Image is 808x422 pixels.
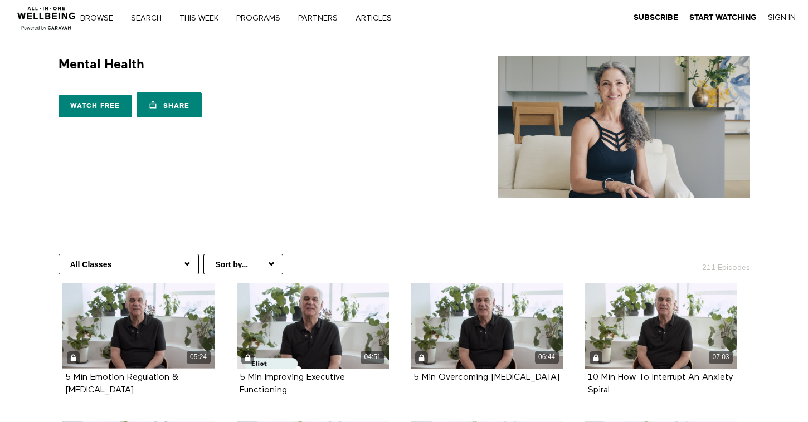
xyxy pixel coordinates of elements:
strong: 5 Min Emotion Regulation & ADHD [65,373,178,395]
div: 05:24 [187,351,211,364]
a: Subscribe [634,13,678,23]
img: Mental Health [498,56,750,198]
nav: Primary [88,12,415,23]
a: 5 Min Improving Executive Functioning 04:51 [237,283,390,369]
a: ARTICLES [352,14,403,22]
strong: 5 Min Overcoming Procrastination [413,373,559,382]
a: 5 Min Overcoming Procrastination 06:44 [411,283,563,369]
h1: Mental Health [59,56,144,73]
a: PARTNERS [294,14,349,22]
div: 04:51 [361,351,384,364]
h2: 211 Episodes [631,254,757,273]
a: Sign In [768,13,796,23]
div: 06:44 [535,351,559,364]
a: 5 Min Improving Executive Functioning [240,373,345,394]
a: 10 Min How To Interrupt An Anxiety Spiral [588,373,733,394]
a: Browse [76,14,125,22]
div: 07:03 [709,351,733,364]
a: Watch free [59,95,132,117]
a: 5 Min Emotion Regulation & [MEDICAL_DATA] [65,373,178,394]
a: 5 Min Emotion Regulation & ADHD 05:24 [62,283,215,369]
strong: Start Watching [689,13,757,22]
a: THIS WEEK [176,14,230,22]
a: Share [137,92,201,117]
a: Search [127,14,173,22]
strong: Subscribe [634,13,678,22]
a: 10 Min How To Interrupt An Anxiety Spiral 07:03 [585,283,738,369]
a: 5 Min Overcoming [MEDICAL_DATA] [413,373,559,381]
a: Start Watching [689,13,757,23]
a: PROGRAMS [232,14,292,22]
